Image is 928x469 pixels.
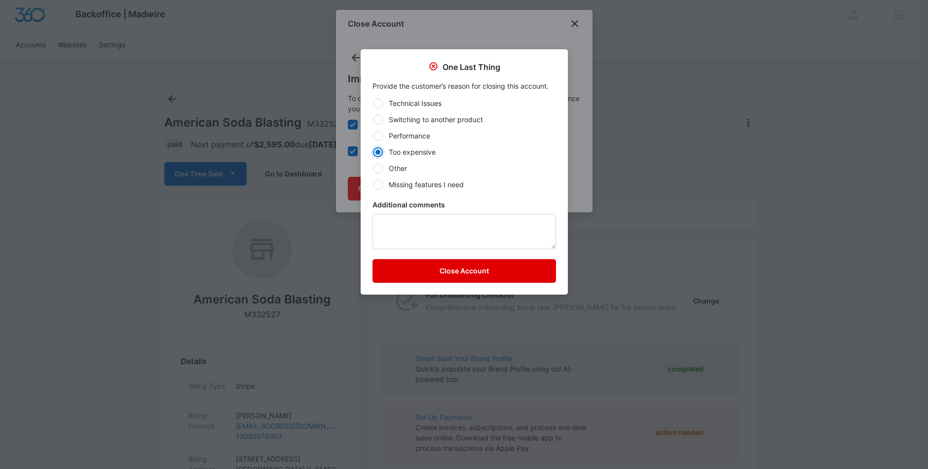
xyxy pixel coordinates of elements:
[98,57,106,65] img: tab_keywords_by_traffic_grey.svg
[372,179,556,190] label: Missing features I need
[372,259,556,283] button: Close Account
[37,58,88,65] div: Domain Overview
[372,98,556,108] label: Technical Issues
[109,58,166,65] div: Keywords by Traffic
[372,147,556,157] label: Too expensive
[372,81,556,91] p: Provide the customer’s reason for closing this account.
[372,163,556,173] label: Other
[372,200,556,210] label: Additional comments
[443,61,500,73] p: One Last Thing
[372,114,556,125] label: Switching to another product
[372,131,556,141] label: Performance
[27,57,35,65] img: tab_domain_overview_orange.svg
[26,26,109,33] div: Domain: [DOMAIN_NAME]
[28,16,48,24] div: v 4.0.25
[16,26,24,33] img: website_grey.svg
[16,16,24,24] img: logo_orange.svg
